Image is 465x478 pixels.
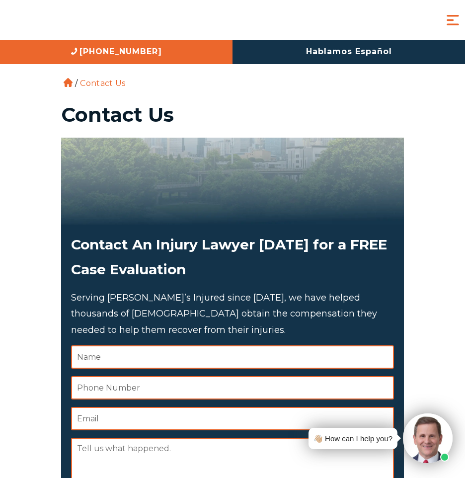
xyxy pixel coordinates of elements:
a: Home [64,78,73,87]
button: Menu [444,11,462,29]
a: Hablamos Español [232,40,465,64]
img: Attorneys [61,138,404,225]
input: Name [71,345,394,369]
h2: Contact An Injury Lawyer [DATE] for a FREE Case Evaluation [71,232,394,282]
p: Serving [PERSON_NAME]’s Injured since [DATE], we have helped thousands of [DEMOGRAPHIC_DATA] obta... [71,290,394,338]
img: Intaker widget Avatar [403,413,453,463]
img: Auger & Auger Accident and Injury Lawyers Logo [7,11,127,29]
input: Email [71,407,394,430]
input: Phone Number [71,376,394,399]
h1: Contact Us [61,105,404,125]
li: Contact Us [77,79,128,88]
div: 👋🏼 How can I help you? [313,432,392,445]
